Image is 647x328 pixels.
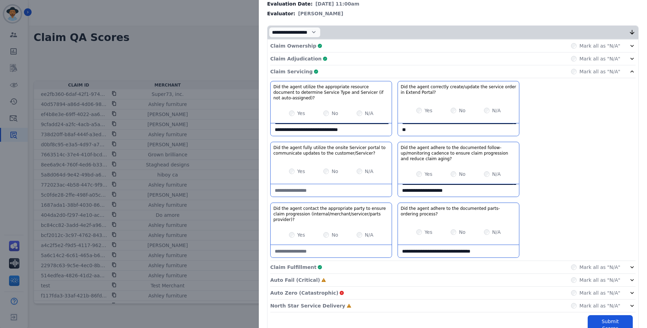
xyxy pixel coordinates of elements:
label: Mark all as "N/A" [579,264,620,271]
label: N/A [365,110,374,117]
label: Yes [425,107,433,114]
div: Evaluator: [267,10,639,17]
p: Claim Adjudication [270,55,322,62]
label: No [459,229,466,236]
p: Auto Fail (Critical) [270,277,320,284]
label: N/A [365,231,374,238]
p: Claim Fulfillment [270,264,316,271]
label: Mark all as "N/A" [579,68,620,75]
p: Claim Servicing [270,68,313,75]
div: Evaluation Date: [267,0,639,7]
label: Yes [425,171,433,178]
label: No [459,171,466,178]
h3: Did the agent fully utilize the onsite Servicer portal to communicate updates to the customer/Ser... [273,145,389,156]
label: N/A [492,229,501,236]
h3: Did the agent utilize the appropriate resource document to determine Service Type and Servicer (i... [273,84,389,101]
label: No [332,110,338,117]
label: N/A [492,107,501,114]
label: Mark all as "N/A" [579,42,620,49]
label: Mark all as "N/A" [579,302,620,309]
h3: Did the agent adhere to the documented parts-ordering process? [401,206,516,217]
label: Mark all as "N/A" [579,277,620,284]
label: Yes [297,168,305,175]
h3: Did the agent contact the appropriate party to ensure claim progression (internal/merchant/servic... [273,206,389,222]
label: Mark all as "N/A" [579,55,620,62]
label: Mark all as "N/A" [579,289,620,296]
p: Auto Zero (Catastrophic) [270,289,338,296]
span: [PERSON_NAME] [298,10,343,17]
h3: Did the agent adhere to the documented follow-up/monitoring cadence to ensure claim progression a... [401,145,516,162]
label: No [332,231,338,238]
h3: Did the agent correctly create/update the service order in Extend Portal? [401,84,516,95]
label: Yes [297,231,305,238]
label: Yes [297,110,305,117]
label: N/A [492,171,501,178]
label: N/A [365,168,374,175]
label: Yes [425,229,433,236]
p: North Star Service Delivery [270,302,345,309]
span: [DATE] 11:00am [315,0,359,7]
p: Claim Ownership [270,42,316,49]
label: No [459,107,466,114]
label: No [332,168,338,175]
